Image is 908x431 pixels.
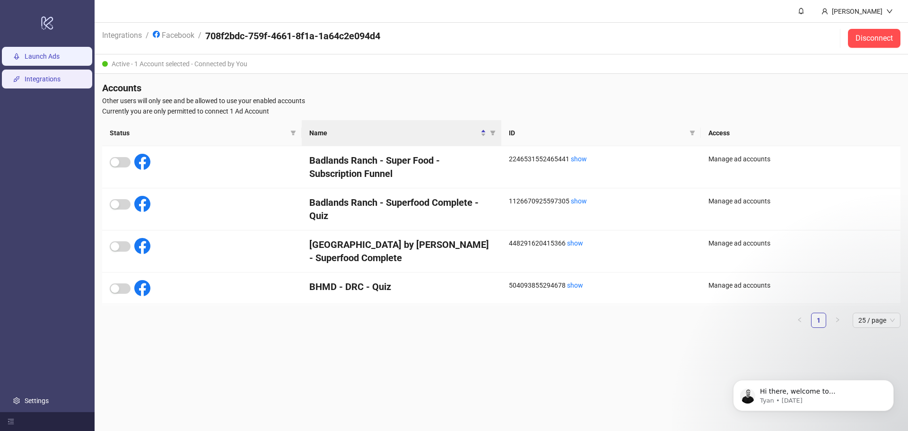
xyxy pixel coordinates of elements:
a: Facebook [151,29,196,40]
a: Launch Ads [25,53,60,60]
a: show [567,239,583,247]
button: right [830,313,845,328]
button: left [792,313,807,328]
div: Manage ad accounts [708,154,893,164]
li: / [198,29,201,47]
span: Other users will only see and be allowed to use your enabled accounts [102,96,900,106]
a: show [571,155,587,163]
span: filter [288,126,298,140]
span: menu-fold [8,418,14,425]
a: 1 [812,313,826,327]
iframe: Intercom notifications message [719,360,908,426]
span: Status [110,128,287,138]
a: Integrations [100,29,144,40]
a: show [567,281,583,289]
span: right [835,317,840,323]
li: Previous Page [792,313,807,328]
div: Page Size [853,313,900,328]
span: filter [690,130,695,136]
div: 1126670925597305 [509,196,693,206]
div: Manage ad accounts [708,238,893,248]
h4: [GEOGRAPHIC_DATA] by [PERSON_NAME] - Superfood Complete [309,238,494,264]
span: 25 / page [858,313,895,327]
span: filter [688,126,697,140]
div: [PERSON_NAME] [828,6,886,17]
span: Currently you are only permitted to connect 1 Ad Account [102,106,900,116]
div: Active - 1 Account selected - Connected by You [95,54,908,74]
li: 1 [811,313,826,328]
span: user [821,8,828,15]
a: Settings [25,397,49,405]
h4: 708f2bdc-759f-4661-8f1a-1a64c2e094d4 [205,29,380,43]
div: Manage ad accounts [708,280,893,290]
div: 448291620415366 [509,238,693,248]
span: filter [290,130,296,136]
th: Access [701,120,900,146]
li: / [146,29,149,47]
th: Name [302,120,501,146]
a: show [571,197,587,205]
span: Name [309,128,479,138]
div: 2246531552465441 [509,154,693,164]
button: Disconnect [848,29,900,48]
div: 504093855294678 [509,280,693,290]
li: Next Page [830,313,845,328]
h4: BHMD - DRC - Quiz [309,280,494,293]
span: bell [798,8,804,14]
span: Disconnect [856,34,893,43]
h4: Badlands Ranch - Superfood Complete - Quiz [309,196,494,222]
span: down [886,8,893,15]
span: filter [488,126,498,140]
div: Manage ad accounts [708,196,893,206]
span: filter [490,130,496,136]
h4: Accounts [102,81,900,95]
span: ID [509,128,686,138]
a: Integrations [25,75,61,83]
h4: Badlands Ranch - Super Food - Subscription Funnel [309,154,494,180]
span: left [797,317,803,323]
